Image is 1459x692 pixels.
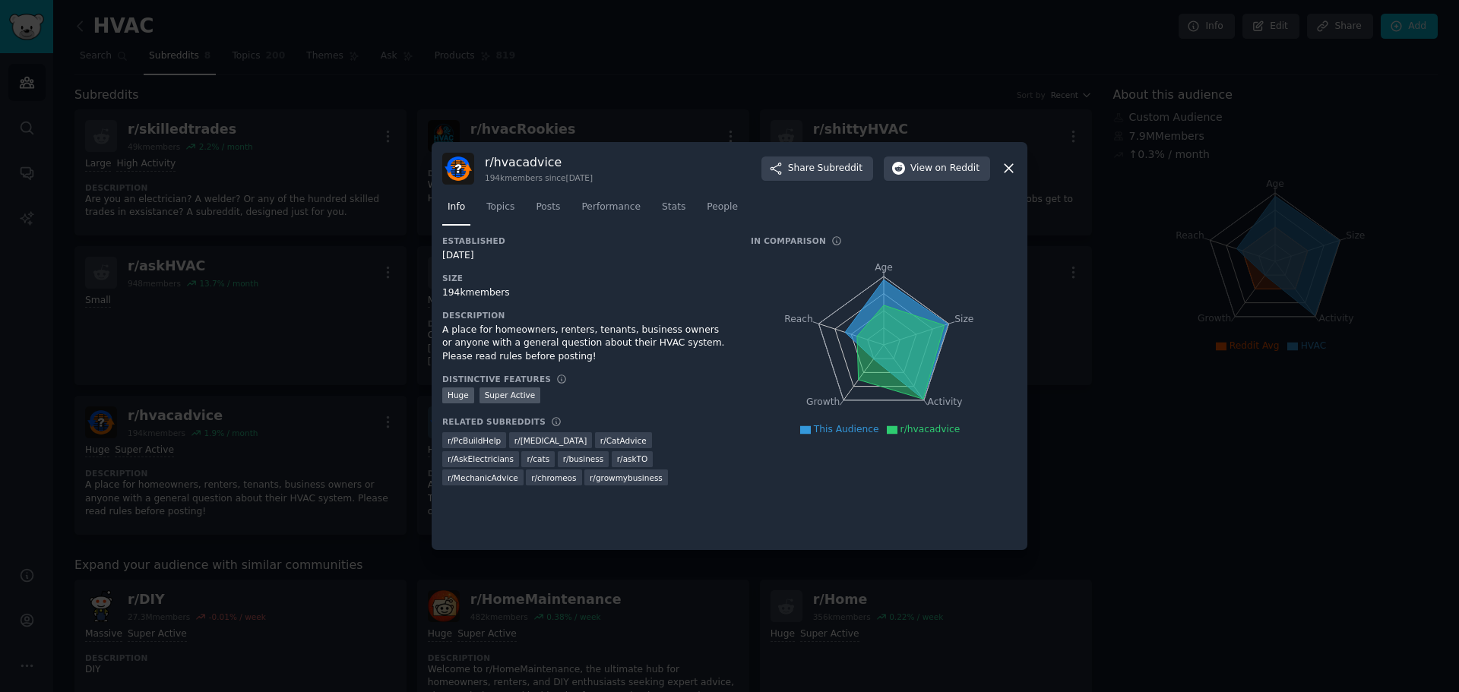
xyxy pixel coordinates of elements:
span: Stats [662,201,685,214]
span: Topics [486,201,514,214]
span: r/ chromeos [531,472,576,483]
span: People [707,201,738,214]
span: Share [788,162,862,175]
h3: Established [442,235,729,246]
div: 194k members [442,286,729,300]
tspan: Activity [928,397,963,407]
span: r/ askTO [617,453,648,464]
h3: Description [442,310,729,321]
div: [DATE] [442,249,729,263]
h3: Related Subreddits [442,416,546,427]
div: A place for homeowners, renters, tenants, business owners or anyone with a general question about... [442,324,729,364]
span: Performance [581,201,641,214]
tspan: Age [875,262,893,273]
h3: Distinctive Features [442,374,551,384]
h3: Size [442,273,729,283]
tspan: Growth [806,397,840,407]
span: Posts [536,201,560,214]
span: r/hvacadvice [900,424,961,434]
div: Huge [442,387,474,403]
button: Viewon Reddit [884,156,990,181]
span: Subreddit [818,162,862,175]
img: hvacadvice [442,153,474,185]
a: Topics [481,195,520,226]
a: Info [442,195,470,226]
span: r/ CatAdvice [600,435,647,446]
a: People [701,195,743,226]
h3: r/ hvacadvice [485,154,593,170]
span: r/ business [563,453,604,464]
h3: In Comparison [751,235,826,246]
span: r/ MechanicAdvice [448,472,518,483]
span: This Audience [814,424,879,434]
span: r/ [MEDICAL_DATA] [514,435,587,446]
span: r/ cats [527,453,549,464]
tspan: Size [954,313,973,324]
span: View [910,162,980,175]
span: r/ PcBuildHelp [448,435,501,446]
span: r/ growmybusiness [590,472,663,483]
span: r/ AskElectricians [448,453,514,464]
tspan: Reach [784,313,813,324]
a: Performance [576,195,646,226]
a: Stats [657,195,691,226]
span: on Reddit [935,162,980,175]
span: Info [448,201,465,214]
div: Super Active [479,387,541,403]
button: ShareSubreddit [761,156,873,181]
div: 194k members since [DATE] [485,172,593,183]
a: Posts [530,195,565,226]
